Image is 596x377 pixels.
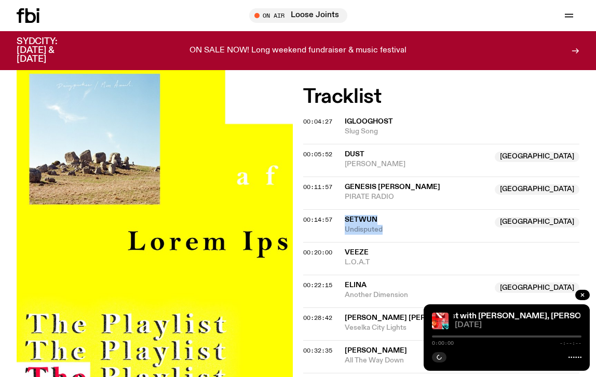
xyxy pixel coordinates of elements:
span: 0:00:00 [432,341,454,346]
span: Another Dimension [345,290,489,300]
button: 00:11:57 [303,184,332,190]
h2: Tracklist [303,88,579,106]
h3: SYDCITY: [DATE] & [DATE] [17,37,83,64]
button: 00:22:15 [303,282,332,288]
span: 00:14:57 [303,216,332,224]
span: PIRATE RADIO [345,192,489,202]
img: The cover image for this episode of The Playlist, featuring the title of the show as well as the ... [432,313,449,329]
span: [DATE] [455,321,581,329]
span: 00:05:52 [303,150,332,158]
span: [GEOGRAPHIC_DATA] [495,184,579,195]
span: [GEOGRAPHIC_DATA] [495,282,579,293]
button: On AirLoose Joints [249,8,347,23]
span: 00:20:00 [303,248,332,257]
button: 00:14:57 [303,217,332,223]
span: Genesis [PERSON_NAME] [345,183,440,191]
span: Dust [345,151,364,158]
button: 00:28:42 [303,315,332,321]
span: [PERSON_NAME] [PERSON_NAME] [345,314,471,321]
span: 00:11:57 [303,183,332,191]
span: L.O.A.T [345,258,579,267]
button: 00:04:27 [303,119,332,125]
button: 00:05:52 [303,152,332,157]
span: 00:32:35 [303,346,332,355]
span: 00:22:15 [303,281,332,289]
span: 00:04:27 [303,117,332,126]
p: ON SALE NOW! Long weekend fundraiser & music festival [189,46,407,56]
span: All The Way Down [345,356,489,366]
span: -:--:-- [560,341,581,346]
span: [GEOGRAPHIC_DATA] [495,217,579,227]
button: 00:32:35 [303,348,332,354]
span: Setwun [345,216,377,223]
span: [PERSON_NAME] [345,347,407,354]
span: Slug Song [345,127,579,137]
span: 00:28:42 [303,314,332,322]
span: Veselka City Lights [345,323,579,333]
button: 00:20:00 [303,250,332,255]
span: [PERSON_NAME] [345,159,489,169]
span: [GEOGRAPHIC_DATA] [495,152,579,162]
span: Iglooghost [345,118,393,125]
span: Veeze [345,249,369,256]
span: Undisputed [345,225,489,235]
span: ELINA [345,281,367,289]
